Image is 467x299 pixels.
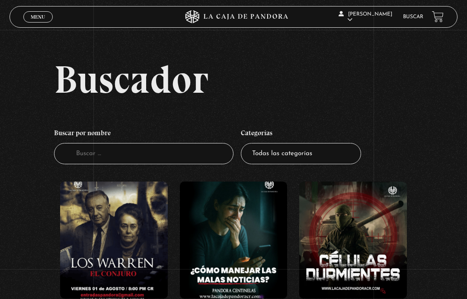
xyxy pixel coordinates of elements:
[339,12,392,23] span: [PERSON_NAME]
[31,14,45,19] span: Menu
[241,125,361,143] h4: Categorías
[54,60,457,99] h2: Buscador
[403,14,423,19] a: Buscar
[432,11,444,23] a: View your shopping cart
[28,22,48,28] span: Cerrar
[54,125,233,143] h4: Buscar por nombre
